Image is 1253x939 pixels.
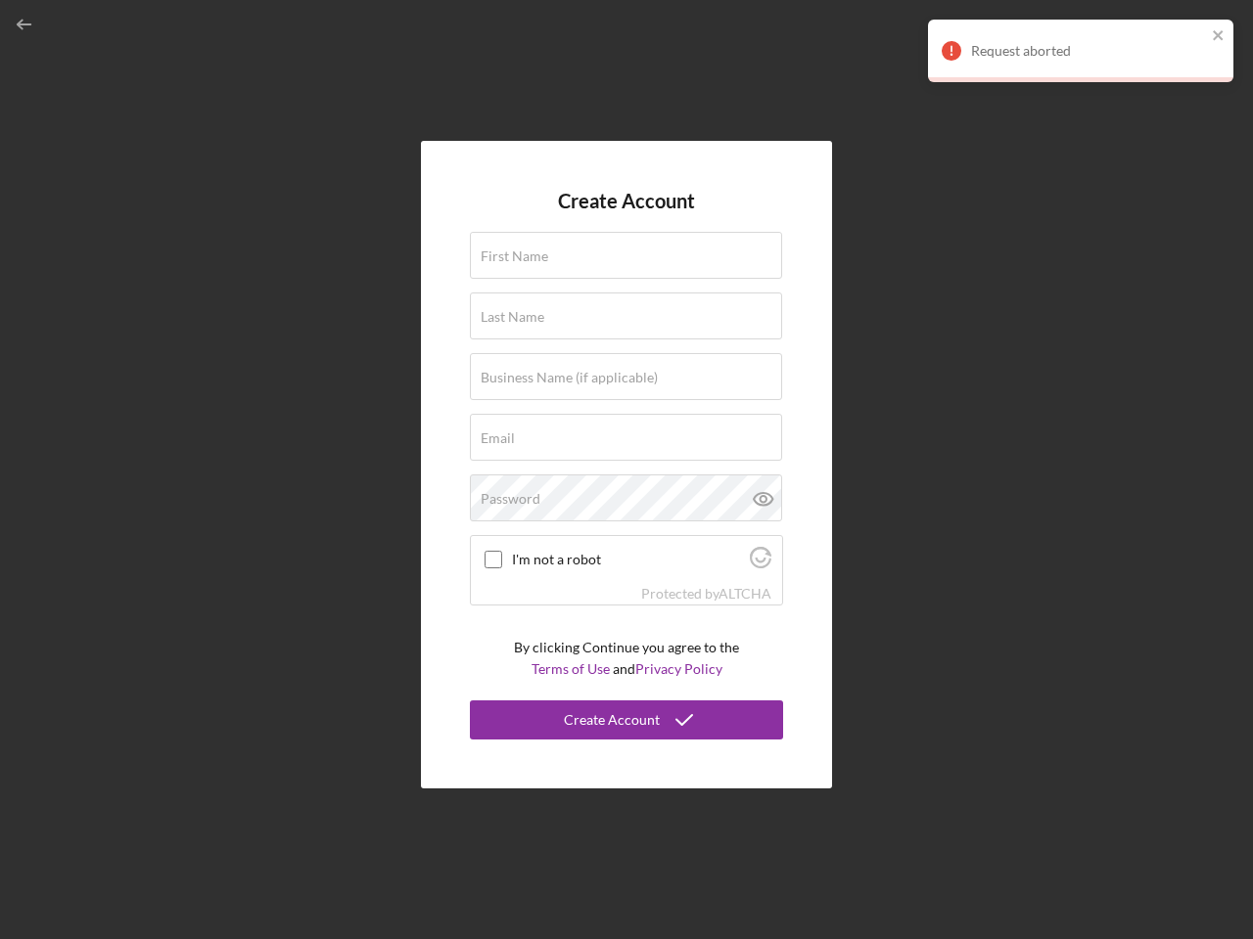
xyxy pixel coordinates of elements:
label: Password [481,491,540,507]
a: Visit Altcha.org [719,585,771,602]
label: I'm not a robot [512,552,744,567]
a: Terms of Use [532,660,610,677]
label: Business Name (if applicable) [481,370,658,385]
label: Email [481,430,515,446]
label: First Name [481,248,548,264]
button: close [1212,27,1226,46]
div: Protected by [641,586,771,602]
div: Create Account [564,700,660,739]
a: Privacy Policy [635,660,722,677]
a: Visit Altcha.org [750,555,771,571]
p: By clicking Continue you agree to the and [514,637,739,681]
button: Create Account [470,700,783,739]
h4: Create Account [558,190,695,212]
label: Last Name [481,309,544,325]
div: Request aborted [971,43,1206,59]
